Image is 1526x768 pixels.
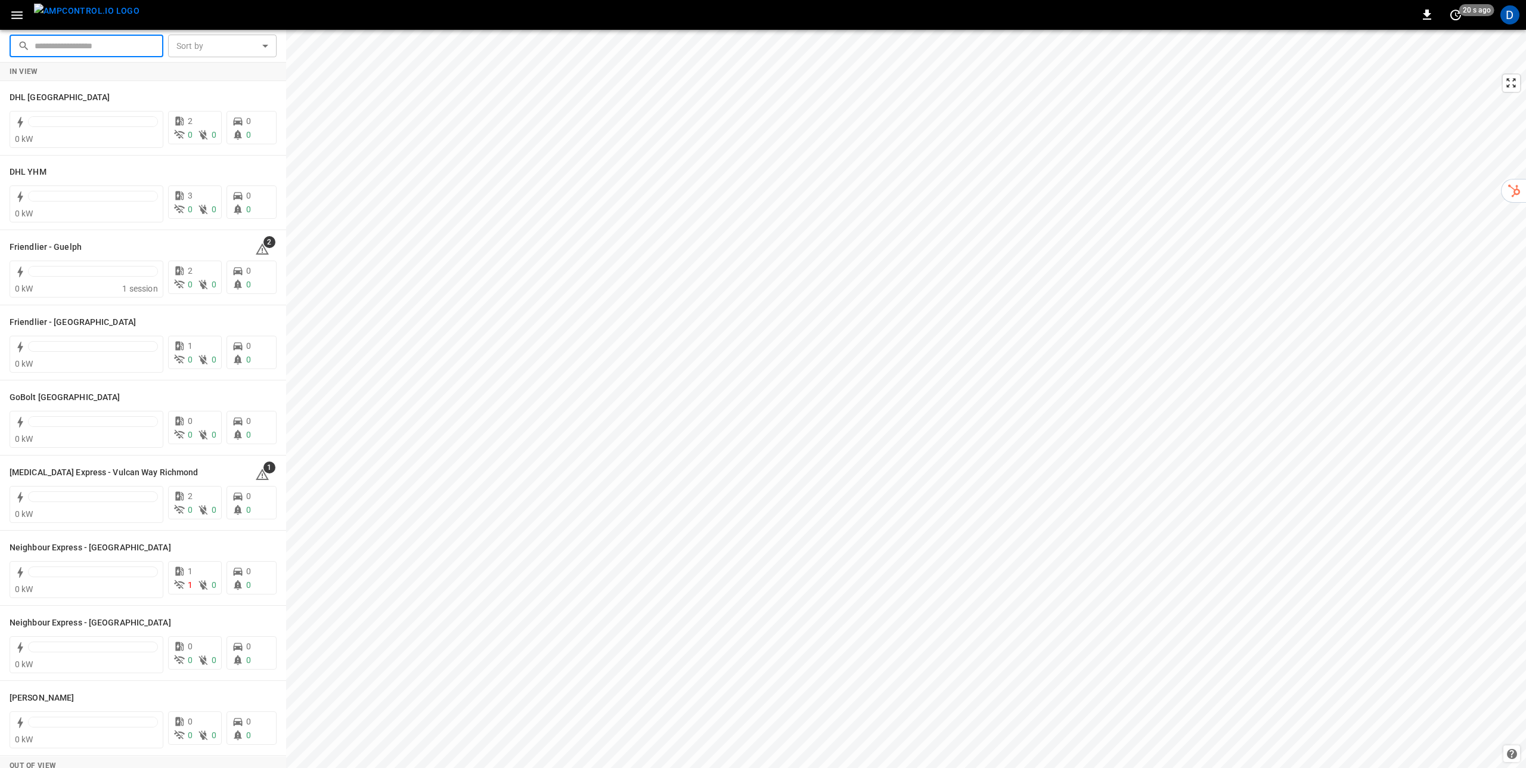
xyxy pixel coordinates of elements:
span: 1 session [122,284,157,293]
span: 0 [188,505,193,515]
h6: Simons [10,692,74,705]
span: 0 [188,355,193,364]
span: 0 [246,642,251,651]
span: 0 [246,191,251,200]
span: 2 [188,266,193,275]
span: 0 [246,730,251,740]
span: 0 [246,717,251,726]
span: 0 kW [15,659,33,669]
span: 0 kW [15,209,33,218]
span: 1 [188,580,193,590]
span: 0 kW [15,284,33,293]
span: 0 [188,717,193,726]
span: 0 [246,116,251,126]
span: 0 [246,430,251,439]
img: ampcontrol.io logo [34,4,139,18]
span: 0 [246,491,251,501]
span: 1 [263,462,275,473]
span: 0 [212,505,216,515]
h6: Neighbour Express - Markham [10,541,171,555]
span: 0 [246,580,251,590]
div: profile-icon [1500,5,1519,24]
h6: Friendlier - Ottawa [10,316,136,329]
span: 0 [188,730,193,740]
span: 0 kW [15,359,33,368]
strong: In View [10,67,38,76]
h6: DHL Montreal [10,91,110,104]
span: 0 [188,280,193,289]
span: 0 [246,655,251,665]
h6: Mili Express - Vulcan Way Richmond [10,466,198,479]
span: 0 [246,205,251,214]
span: 0 kW [15,735,33,744]
span: 0 [246,566,251,576]
span: 0 [188,430,193,439]
span: 3 [188,191,193,200]
span: 0 kW [15,434,33,444]
span: 0 [212,730,216,740]
span: 0 [212,355,216,364]
span: 2 [188,491,193,501]
span: 0 kW [15,584,33,594]
h6: GoBolt Montreal [10,391,120,404]
span: 0 [246,505,251,515]
button: set refresh interval [1446,5,1465,24]
h6: Friendlier - Guelph [10,241,82,254]
span: 0 [246,280,251,289]
span: 0 [212,655,216,665]
span: 20 s ago [1459,4,1494,16]
span: 0 [246,355,251,364]
span: 0 [212,130,216,140]
span: 0 [246,130,251,140]
span: 0 [188,642,193,651]
span: 0 [246,341,251,351]
canvas: Map [286,30,1526,768]
span: 0 [188,130,193,140]
span: 0 [212,280,216,289]
h6: DHL YHM [10,166,46,179]
span: 0 [246,266,251,275]
span: 0 [188,205,193,214]
h6: Neighbour Express - Mississauga [10,617,171,630]
span: 0 [188,416,193,426]
span: 0 kW [15,509,33,519]
span: 0 [212,205,216,214]
span: 2 [263,236,275,248]
span: 1 [188,341,193,351]
span: 0 kW [15,134,33,144]
span: 1 [188,566,193,576]
span: 0 [212,580,216,590]
span: 2 [188,116,193,126]
span: 0 [212,430,216,439]
span: 0 [188,655,193,665]
span: 0 [246,416,251,426]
